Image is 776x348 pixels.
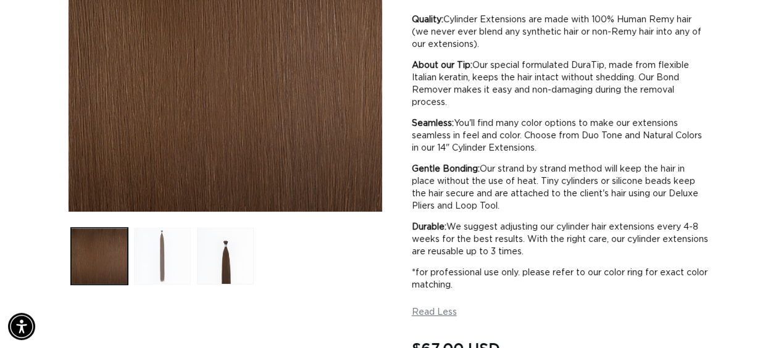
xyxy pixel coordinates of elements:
[412,223,446,231] b: Durable:
[412,268,707,289] span: *for professional use only. please refer to our color ring for exact color matching.
[197,228,254,284] button: Load image 3 in gallery view
[412,165,480,173] b: Gentle Bonding:
[71,228,128,284] button: Load image 1 in gallery view
[412,223,708,256] span: We suggest adjusting our cylinder hair extensions every 4-8 weeks for the best results. With the ...
[714,289,776,348] iframe: Chat Widget
[412,61,689,107] span: Our special formulated DuraTip, made from flexible Italian keratin, keeps the hair intact without...
[412,119,454,128] b: Seamless:
[134,228,191,284] button: Load image 2 in gallery view
[8,313,35,340] div: Accessibility Menu
[412,15,443,24] b: Quality:
[412,15,701,49] span: Cylinder Extensions are made with 100% Human Remy hair (we never ever blend any synthetic hair or...
[412,307,457,318] button: Read Less
[412,119,702,152] span: You'll find many color options to make our extensions seamless in feel and color. Choose from Duo...
[412,61,472,70] b: About our Tip:
[412,165,698,210] span: Our strand by strand method will keep the hair in place without the use of heat. Tiny cylinders o...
